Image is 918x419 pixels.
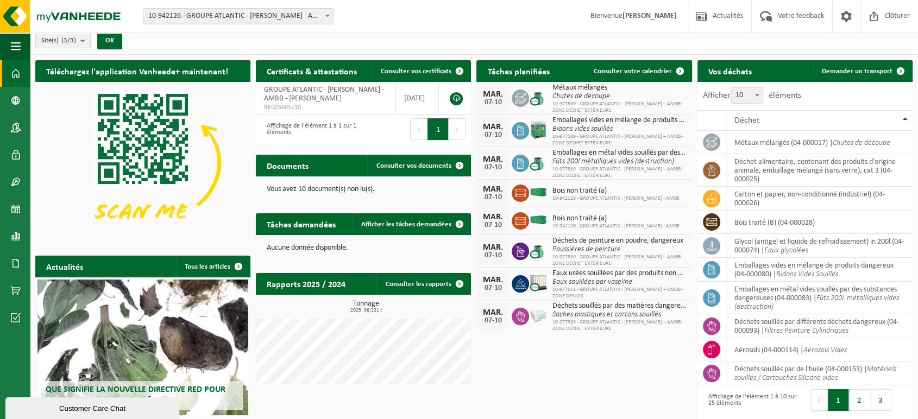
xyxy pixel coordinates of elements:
span: Emballages vides en mélange de produits dangereux [552,116,686,125]
h2: Actualités [35,256,94,277]
h3: Tonnage [261,300,471,313]
span: 10-977589 - GROUPE ATLANTIC - [PERSON_NAME] – AMBB - ZONE DÉCHET EXTÉRIEURE [552,166,686,179]
a: Demander un transport [813,60,911,82]
a: Consulter vos certificats [372,60,470,82]
i: Fûts 200L métalliques vides (destruction) [734,294,899,311]
div: MAR. [482,123,504,131]
div: MAR. [482,213,504,221]
i: Bidons Vides Souillés [776,270,838,278]
div: 07-10 [482,194,504,201]
i: Poussières de peinture [552,245,620,253]
i: Filtres Peinture Cylindriques [764,327,848,335]
td: déchet alimentaire, contenant des produits d'origine animale, emballage mélangé (sans verre), cat... [726,154,913,187]
img: PB-OT-0200-CU [529,241,548,259]
span: 10-942126 - GROUPE ATLANTIC - MERVILLE BILLY BERCLAU - AMBB - BILLY BERCLAU [144,9,333,24]
td: déchets souillés par différents déchets dangereux (04-000093) | [726,314,913,338]
a: Consulter votre calendrier [585,60,691,82]
span: 10-977589 - GROUPE ATLANTIC - [PERSON_NAME] – AMBB - ZONE DÉCHET EXTÉRIEURE [552,101,686,114]
div: MAR. [482,276,504,284]
i: Aérosols Vides [803,346,847,354]
label: Afficher éléments [703,91,801,100]
h2: Tâches planifiées [476,60,560,81]
button: Site(s)(3/3) [35,32,91,48]
button: OK [97,32,122,49]
div: MAR. [482,155,504,164]
i: Chutes de découpe [833,139,890,147]
div: 07-10 [482,131,504,139]
a: Que signifie la nouvelle directive RED pour vous en tant que client ? [37,280,248,415]
h2: Vos déchets [697,60,763,81]
span: RED25005710 [264,103,387,112]
div: 07-10 [482,164,504,172]
span: Déchets de peinture en poudre, dangereux [552,237,686,245]
div: MAR. [482,243,504,252]
td: déchets souillés par de l'huile (04-000153) | [726,361,913,385]
i: Chutes de découpe [552,92,609,100]
div: 07-10 [482,284,504,292]
span: Que signifie la nouvelle directive RED pour vous en tant que client ? [46,385,225,404]
span: Site(s) [41,33,76,49]
div: 07-10 [482,317,504,325]
h2: Téléchargez l'application Vanheede+ maintenant! [35,60,239,81]
div: MAR. [482,185,504,194]
strong: [PERSON_NAME] [623,12,677,20]
td: aérosols (04-000114) | [726,338,913,361]
i: Matériels souillés / Cartouches Silicone vides [734,365,896,382]
span: 10-977589 - GROUPE ATLANTIC - [PERSON_NAME] – AMBB - ZONE DÉCHET EXTÉRIEURE [552,254,686,267]
i: Saches plastiques et cartons souillés [552,310,661,319]
span: Afficher les tâches demandées [361,221,451,228]
span: 10 [731,87,763,104]
span: Demander un transport [822,68,892,75]
p: Vous avez 10 document(s) non lu(s). [267,186,460,193]
td: bois traité (B) (04-000028) [726,211,913,234]
img: PB-LB-0680-HPE-GY-02 [529,306,548,325]
span: 10-942126 - GROUPE ATLANTIC - [PERSON_NAME] - AMBB [552,195,679,202]
span: Métaux mélangés [552,84,686,92]
img: HK-XC-40-GN-00 [529,187,548,197]
span: Bois non traité (a) [552,214,679,223]
td: métaux mélangés (04-000017) | [726,131,913,154]
h2: Documents [256,155,319,176]
p: Aucune donnée disponible. [267,244,460,252]
img: PB-OT-0200-CU [529,88,548,106]
span: 10-977611 - GROUPE ATLANTIC - [PERSON_NAME] – AMBB - ZONE DENIOS [552,287,686,300]
td: [DATE] [396,82,439,115]
span: Bois non traité (a) [552,187,679,195]
span: 10-977589 - GROUPE ATLANTIC - [PERSON_NAME] – AMBB - ZONE DÉCHET EXTÉRIEURE [552,319,686,332]
span: 10 [731,88,763,103]
span: GROUPE ATLANTIC - [PERSON_NAME] - AMBB - [PERSON_NAME] [264,86,384,103]
a: Afficher les tâches demandées [352,213,470,235]
div: 07-10 [482,252,504,259]
button: Next [449,118,466,140]
td: glycol (antigel et liquide de refroidissement) in 200l (04-000074) | [726,234,913,258]
div: Affichage de l'élément 1 à 1 sur 1 éléments [261,117,358,141]
td: emballages vides en mélange de produits dangereux (04-000080) | [726,258,913,282]
span: Déchets souillés par des matières dangereuses pour l'environnement [552,302,686,310]
img: Download de VHEPlus App [35,82,250,243]
count: (3/3) [61,37,76,44]
h2: Rapports 2025 / 2024 [256,273,356,294]
div: MAR. [482,308,504,317]
button: Previous [810,389,828,411]
span: 10-942126 - GROUPE ATLANTIC - [PERSON_NAME] - AMBB [552,223,679,230]
div: 07-10 [482,221,504,229]
span: Eaux usées souillées par des produits non dangereux [552,269,686,278]
button: 1 [427,118,449,140]
img: HK-XC-40-GN-00 [529,215,548,225]
a: Tous les articles [176,256,249,277]
span: 10-942126 - GROUPE ATLANTIC - MERVILLE BILLY BERCLAU - AMBB - BILLY BERCLAU [143,8,334,24]
i: Bidons vides souillés [552,125,612,133]
span: Consulter vos certificats [380,68,451,75]
button: 1 [828,389,849,411]
i: Fûts 200l métalliques vides (destruction) [552,157,674,166]
span: Consulter votre calendrier [594,68,672,75]
img: PB-IC-CU [529,274,548,292]
span: Déchet [734,116,759,125]
button: 3 [870,389,891,411]
img: PB-OT-0200-CU [529,153,548,172]
span: Emballages en métal vides souillés par des substances dangereuses [552,149,686,157]
span: Consulter vos documents [376,162,451,169]
button: 2 [849,389,870,411]
a: Consulter les rapports [376,273,470,295]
